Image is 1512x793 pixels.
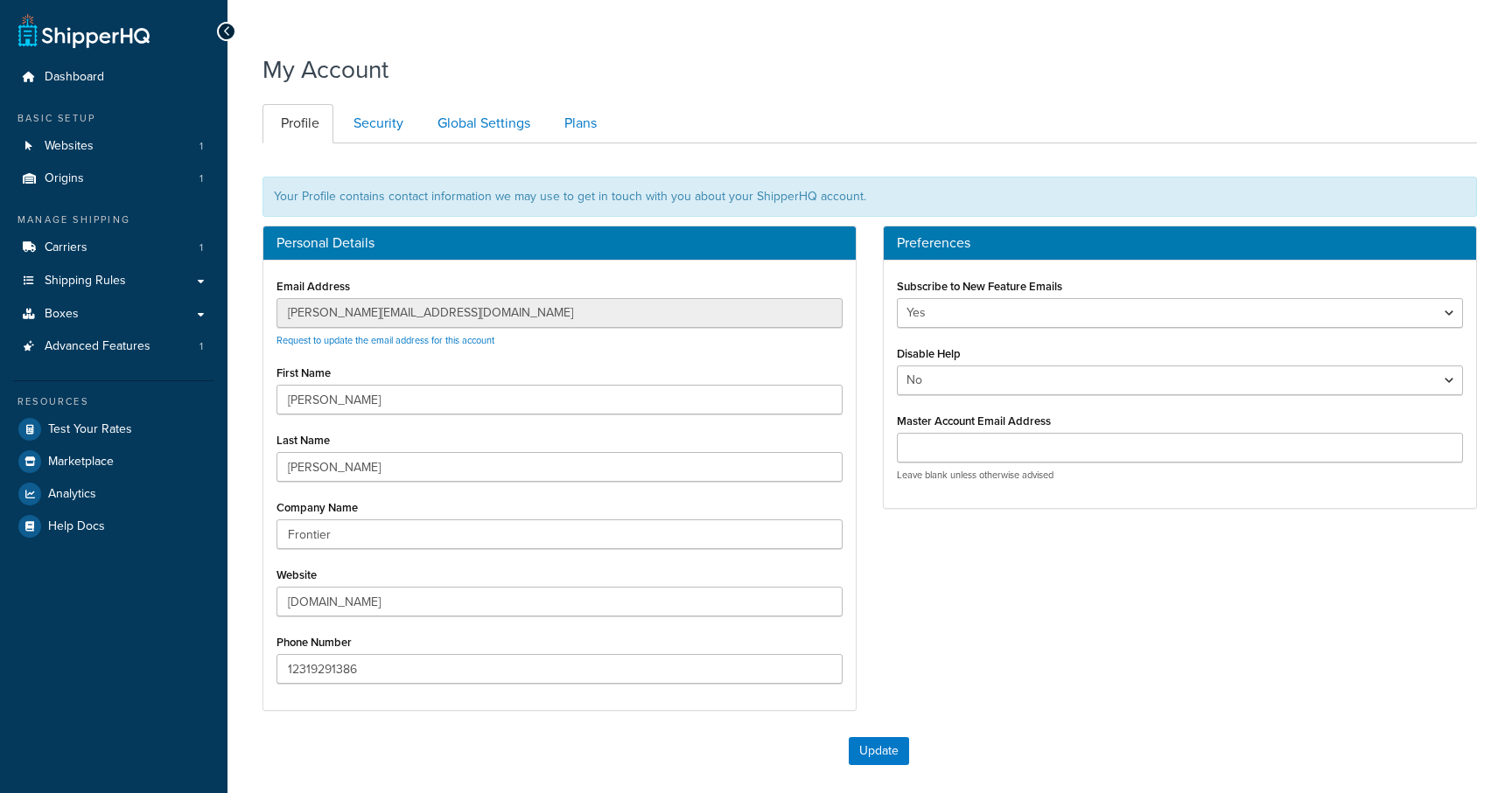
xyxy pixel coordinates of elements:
a: ShipperHQ Home [18,13,150,48]
span: Websites [45,139,94,154]
h1: My Account [262,52,388,87]
span: Advanced Features [45,339,150,354]
span: Test Your Rates [48,422,132,437]
a: Help Docs [13,511,214,542]
a: Websites 1 [13,130,214,163]
li: Advanced Features [13,330,214,363]
a: Request to update the email address for this account [276,333,494,347]
span: Dashboard [45,70,104,85]
label: First Name [276,366,331,379]
a: Test Your Rates [13,414,214,445]
a: Advanced Features 1 [13,330,214,363]
a: Marketplace [13,446,214,477]
span: 1 [199,139,203,154]
label: Email Address [276,280,350,293]
a: Analytics [13,478,214,510]
a: Boxes [13,298,214,330]
span: Boxes [45,307,79,322]
span: 1 [199,240,203,255]
a: Dashboard [13,61,214,94]
span: Analytics [48,487,96,502]
span: Marketplace [48,455,114,470]
li: Websites [13,130,214,163]
label: Master Account Email Address [897,414,1051,428]
span: Shipping Rules [45,274,126,289]
label: Disable Help [897,347,961,360]
span: Help Docs [48,519,105,534]
a: Shipping Rules [13,265,214,297]
span: 1 [199,171,203,186]
h3: Preferences [897,235,1463,251]
li: Carriers [13,232,214,264]
label: Last Name [276,434,330,447]
div: Your Profile contains contact information we may use to get in touch with you about your ShipperH... [262,177,1477,217]
a: Origins 1 [13,163,214,195]
div: Resources [13,394,214,409]
a: Global Settings [419,104,544,143]
label: Company Name [276,501,358,514]
a: Plans [546,104,611,143]
a: Carriers 1 [13,232,214,264]
li: Origins [13,163,214,195]
span: 1 [199,339,203,354]
label: Website [276,568,317,581]
a: Profile [262,104,333,143]
span: Carriers [45,240,87,255]
button: Update [849,737,909,765]
span: Origins [45,171,84,186]
label: Phone Number [276,636,352,649]
p: Leave blank unless otherwise advised [897,469,1463,482]
h3: Personal Details [276,235,843,251]
div: Basic Setup [13,111,214,126]
label: Subscribe to New Feature Emails [897,280,1062,293]
div: Manage Shipping [13,212,214,227]
a: Security [335,104,417,143]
